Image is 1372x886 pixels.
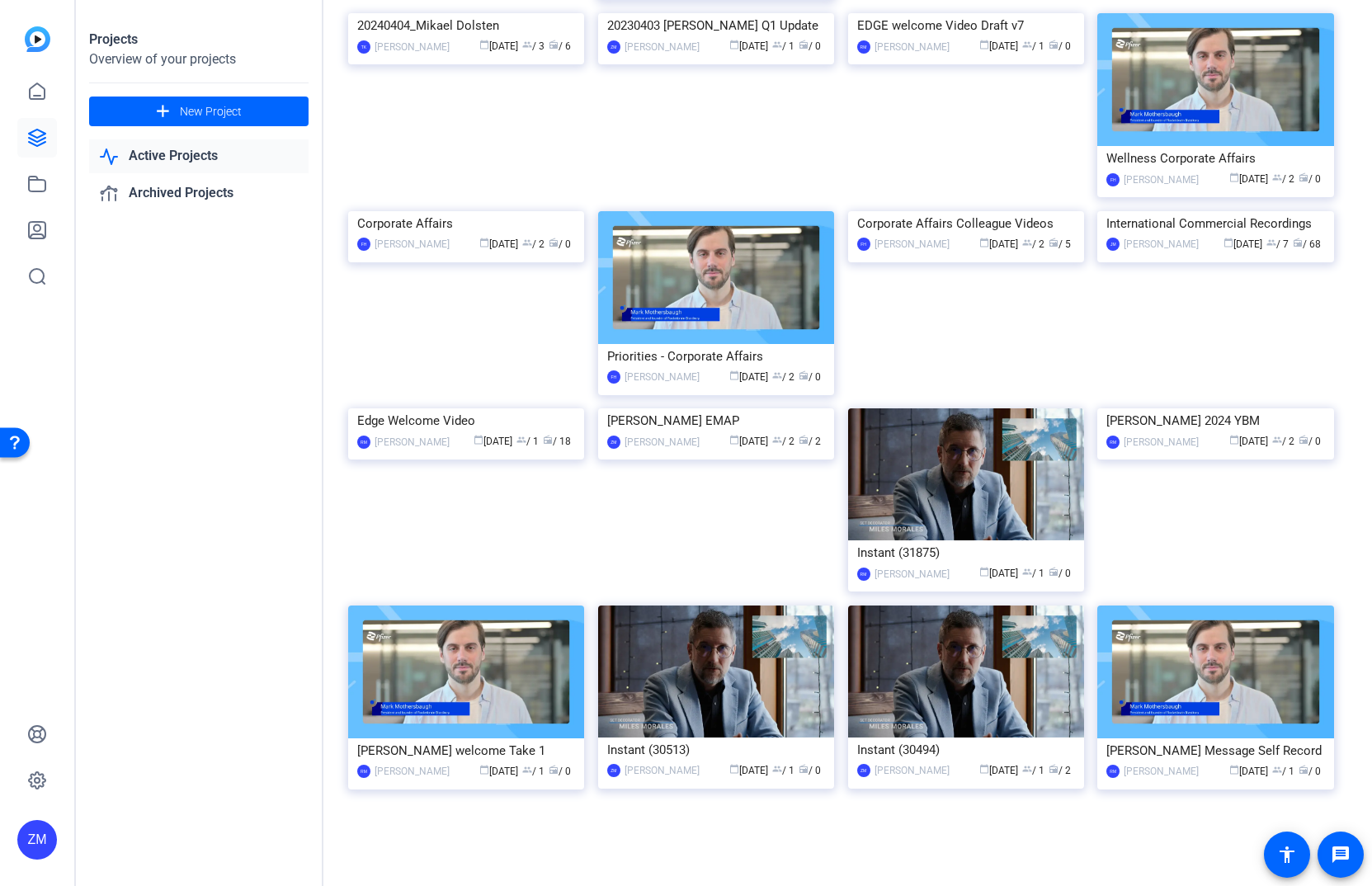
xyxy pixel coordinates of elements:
div: Edge Welcome Video [357,408,575,433]
div: 20230403 [PERSON_NAME] Q1 Update [607,13,825,38]
div: RM [1106,436,1120,449]
span: / 6 [549,40,571,52]
span: [DATE] [474,436,512,447]
span: group [1266,238,1276,247]
span: / 1 [772,765,794,776]
div: [PERSON_NAME] [1124,236,1199,252]
span: group [1272,172,1282,182]
div: FH [1106,173,1120,186]
span: radio [799,435,809,445]
span: [DATE] [1229,173,1268,185]
div: RM [357,436,370,449]
span: group [1022,567,1032,577]
div: [PERSON_NAME] [625,369,700,385]
div: [PERSON_NAME] [625,39,700,55]
div: RM [1106,765,1120,778]
span: group [1022,764,1032,774]
mat-icon: message [1331,845,1351,865]
div: RM [857,568,870,581]
div: [PERSON_NAME] [375,434,450,450]
div: RM [857,40,870,54]
span: group [516,435,526,445]
div: [PERSON_NAME] [625,434,700,450]
div: [PERSON_NAME] EMAP [607,408,825,433]
span: / 2 [1022,238,1044,250]
div: ZM [607,40,620,54]
div: International Commercial Recordings [1106,211,1324,236]
div: ZM [857,764,870,777]
span: / 0 [1049,568,1071,579]
span: / 2 [522,238,545,250]
span: group [1272,765,1282,775]
span: calendar_today [979,238,989,247]
span: [DATE] [729,436,768,447]
span: calendar_today [729,764,739,774]
span: calendar_today [474,435,483,445]
span: calendar_today [979,567,989,577]
span: / 2 [772,436,794,447]
span: / 7 [1266,238,1289,250]
span: [DATE] [729,40,768,52]
div: FH [607,370,620,384]
span: group [772,764,782,774]
span: / 18 [543,436,571,447]
span: group [522,40,532,49]
div: EDGE welcome Video Draft v7 [857,13,1075,38]
div: Instant (30494) [857,738,1075,762]
span: group [772,40,782,49]
span: / 0 [799,371,821,383]
div: [PERSON_NAME] [875,236,950,252]
span: / 0 [549,238,571,250]
div: JM [1106,238,1120,251]
div: [PERSON_NAME] welcome Take 1 [357,738,575,763]
div: [PERSON_NAME] [375,236,450,252]
span: radio [1049,764,1058,774]
div: [PERSON_NAME] [875,762,950,779]
span: [DATE] [479,238,518,250]
div: [PERSON_NAME] [1124,434,1199,450]
span: calendar_today [729,370,739,380]
span: radio [1299,765,1308,775]
div: TK [357,40,370,54]
button: New Project [89,97,309,126]
span: radio [1049,567,1058,577]
div: Projects [89,30,309,49]
span: / 1 [516,436,539,447]
span: / 0 [1299,766,1321,777]
span: [DATE] [479,766,518,777]
span: radio [1293,238,1303,247]
span: / 0 [549,766,571,777]
span: group [772,435,782,445]
span: group [1022,238,1032,247]
span: radio [799,764,809,774]
span: group [1272,435,1282,445]
div: [PERSON_NAME] [875,566,950,582]
mat-icon: add [153,101,173,122]
span: / 2 [1272,436,1294,447]
span: / 1 [1022,568,1044,579]
span: / 1 [772,40,794,52]
div: [PERSON_NAME] [375,763,450,780]
span: calendar_today [479,765,489,775]
div: Priorities - Corporate Affairs [607,344,825,369]
div: Overview of your projects [89,49,309,69]
span: radio [543,435,553,445]
div: ZM [607,764,620,777]
span: radio [1299,172,1308,182]
a: Archived Projects [89,177,309,210]
span: / 1 [1022,40,1044,52]
div: RM [357,765,370,778]
div: [PERSON_NAME] [1124,172,1199,188]
span: / 0 [799,40,821,52]
img: blue-gradient.svg [25,26,50,52]
span: [DATE] [979,40,1018,52]
div: ZM [607,436,620,449]
span: [DATE] [1223,238,1262,250]
span: radio [1049,238,1058,247]
div: Corporate Affairs Colleague Videos [857,211,1075,236]
span: / 0 [1049,40,1071,52]
span: / 2 [799,436,821,447]
div: FH [357,238,370,251]
span: calendar_today [729,435,739,445]
span: radio [799,370,809,380]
